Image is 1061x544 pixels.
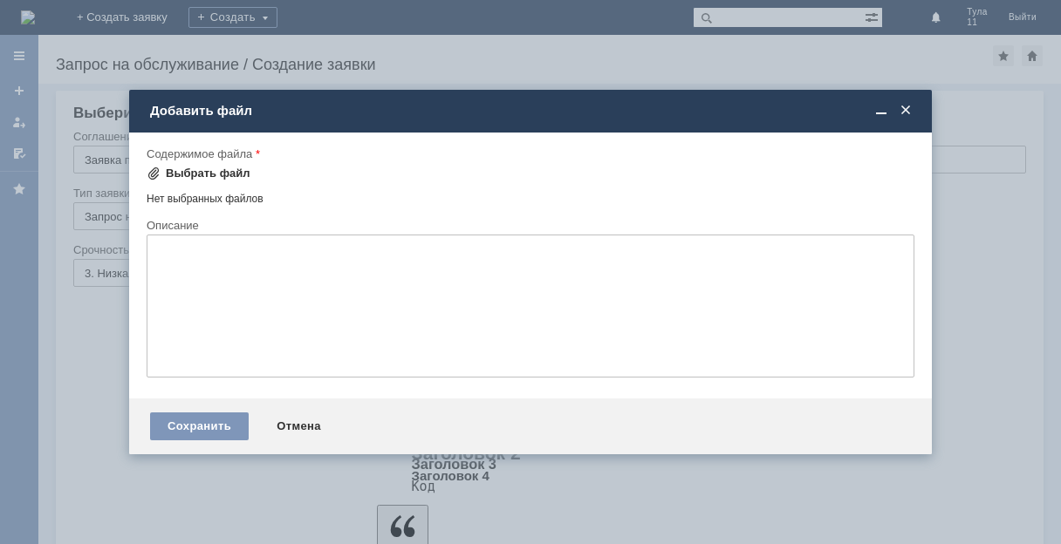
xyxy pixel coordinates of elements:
div: Содержимое файла [147,148,911,160]
div: Здравствуйте! Удалите отложенные чеки за [DATE] [7,7,255,35]
div: Добавить файл [150,103,914,119]
span: Свернуть (Ctrl + M) [873,103,890,119]
div: Нет выбранных файлов [147,186,914,206]
div: Выбрать файл [166,167,250,180]
div: Описание [147,220,911,231]
span: Закрыть [897,103,914,119]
